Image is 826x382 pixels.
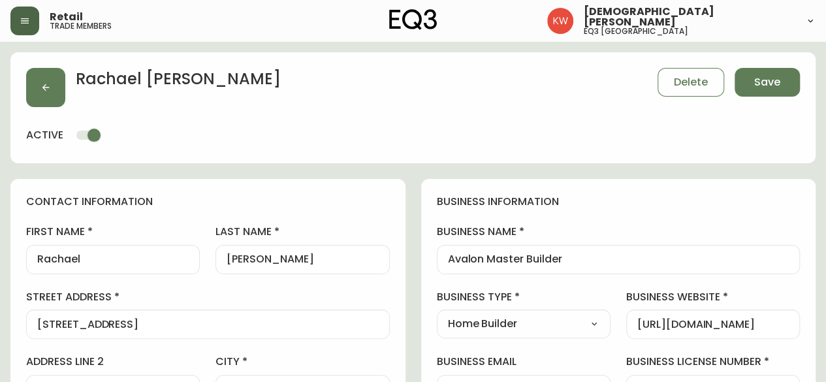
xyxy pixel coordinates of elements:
span: Retail [50,12,83,22]
label: business website [626,290,800,304]
span: [DEMOGRAPHIC_DATA][PERSON_NAME] [584,7,795,27]
label: last name [215,225,389,239]
button: Save [735,68,800,97]
label: first name [26,225,200,239]
button: Delete [658,68,724,97]
span: Delete [674,75,708,89]
h5: eq3 [GEOGRAPHIC_DATA] [584,27,688,35]
label: street address [26,290,390,304]
img: f33162b67396b0982c40ce2a87247151 [547,8,573,34]
h4: contact information [26,195,390,209]
label: business email [437,355,611,369]
label: city [215,355,389,369]
label: business name [437,225,801,239]
input: https://www.designshop.com [637,318,789,330]
h5: trade members [50,22,112,30]
h2: Rachael [PERSON_NAME] [76,68,281,97]
label: address line 2 [26,355,200,369]
label: business type [437,290,611,304]
h4: business information [437,195,801,209]
span: Save [754,75,780,89]
label: business license number [626,355,800,369]
img: logo [389,9,437,30]
h4: active [26,128,63,142]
